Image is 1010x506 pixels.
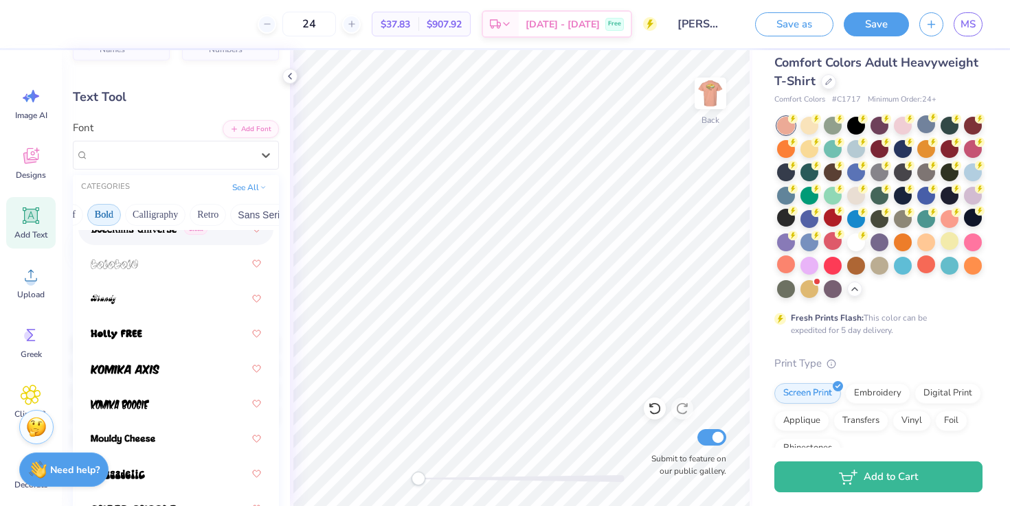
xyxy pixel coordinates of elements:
[755,12,833,36] button: Save as
[91,260,138,269] img: bolobolu
[791,312,864,323] strong: Fresh Prints Flash:
[412,472,425,485] div: Accessibility label
[91,330,142,339] img: Holly FREE
[427,17,462,32] span: $907.92
[228,181,271,194] button: See All
[868,94,936,106] span: Minimum Order: 24 +
[91,400,149,409] img: Komika Boogie
[100,35,161,54] span: Personalized Names
[697,80,724,107] img: Back
[774,411,829,431] div: Applique
[91,225,177,234] img: Boecklins Universe
[17,289,45,300] span: Upload
[91,470,145,479] img: Shagadelic
[774,356,983,371] div: Print Type
[774,438,841,459] div: Rhinestones
[209,35,271,54] span: Personalized Numbers
[961,16,976,32] span: MS
[8,409,54,430] span: Clipart & logos
[87,204,121,226] button: Bold
[91,435,155,444] img: Mouldy Cheese
[774,54,978,89] span: Comfort Colors Adult Heavyweight T-Shirt
[844,12,909,36] button: Save
[73,88,279,106] div: Text Tool
[832,94,861,106] span: # C1717
[381,17,410,32] span: $37.83
[125,204,186,226] button: Calligraphy
[791,312,960,336] div: This color can be expedited for 5 day delivery.
[91,365,159,374] img: Komika Axis
[702,114,719,126] div: Back
[14,479,47,490] span: Decorate
[914,383,981,404] div: Digital Print
[73,120,93,136] label: Font
[954,12,983,36] a: MS
[282,12,336,36] input: – –
[667,10,734,38] input: Untitled Design
[774,383,841,404] div: Screen Print
[774,461,983,492] button: Add to Cart
[230,204,290,226] button: Sans Serif
[21,349,42,360] span: Greek
[190,204,226,226] button: Retro
[14,229,47,240] span: Add Text
[81,181,130,193] div: CATEGORIES
[893,411,931,431] div: Vinyl
[845,383,910,404] div: Embroidery
[644,452,726,477] label: Submit to feature on our public gallery.
[91,295,116,304] img: Brandy
[526,17,600,32] span: [DATE] - [DATE]
[223,120,279,138] button: Add Font
[15,110,47,121] span: Image AI
[608,19,621,29] span: Free
[833,411,888,431] div: Transfers
[774,94,825,106] span: Comfort Colors
[50,463,100,476] strong: Need help?
[16,170,46,181] span: Designs
[935,411,967,431] div: Foil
